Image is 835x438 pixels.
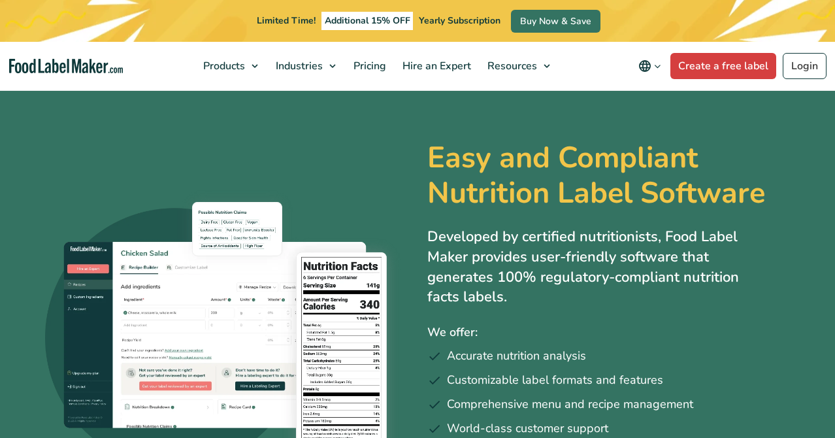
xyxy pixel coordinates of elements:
a: Food Label Maker homepage [9,59,123,74]
a: Create a free label [670,53,776,79]
h1: Easy and Compliant Nutrition Label Software [427,141,790,211]
span: Hire an Expert [399,59,472,73]
span: Industries [272,59,324,73]
span: Accurate nutrition analysis [447,347,586,365]
a: Products [195,42,265,90]
span: Additional 15% OFF [321,12,414,30]
button: Change language [629,53,670,79]
span: Products [199,59,246,73]
span: Customizable label formats and features [447,371,663,389]
a: Resources [480,42,557,90]
span: World-class customer support [447,420,608,437]
a: Buy Now & Save [511,10,600,33]
span: Limited Time! [257,14,316,27]
p: We offer: [427,323,790,342]
span: Resources [483,59,538,73]
span: Pricing [350,59,387,73]
a: Login [783,53,827,79]
span: Comprehensive menu and recipe management [447,396,693,413]
p: Developed by certified nutritionists, Food Label Maker provides user-friendly software that gener... [427,227,767,307]
a: Industries [268,42,342,90]
a: Hire an Expert [395,42,476,90]
span: Yearly Subscription [419,14,500,27]
a: Pricing [346,42,391,90]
